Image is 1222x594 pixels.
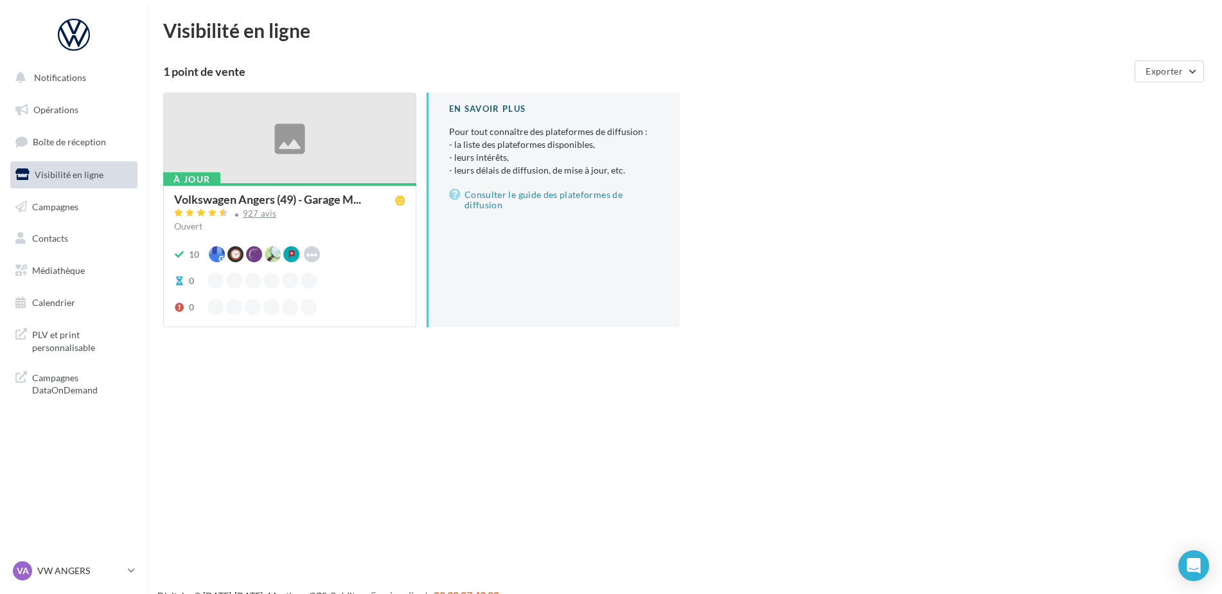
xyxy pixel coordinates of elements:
p: Pour tout connaître des plateformes de diffusion : [449,125,659,177]
a: Opérations [8,96,140,123]
div: 0 [189,274,194,287]
button: Notifications [8,64,135,91]
div: En savoir plus [449,103,659,115]
a: Campagnes DataOnDemand [8,364,140,402]
button: Exporter [1135,60,1204,82]
a: Consulter le guide des plateformes de diffusion [449,187,659,213]
a: Boîte de réception [8,128,140,156]
li: - leurs intérêts, [449,151,659,164]
div: 1 point de vente [163,66,1129,77]
span: Opérations [33,104,78,115]
a: Campagnes [8,194,140,221]
li: - leurs délais de diffusion, de mise à jour, etc. [449,164,659,177]
a: VA VW ANGERS [10,559,137,583]
span: Calendrier [32,297,75,308]
a: Médiathèque [8,257,140,284]
a: 927 avis [174,207,405,222]
div: 927 avis [243,210,277,218]
a: Contacts [8,225,140,252]
span: VA [17,564,29,577]
span: Contacts [32,233,68,244]
a: Calendrier [8,289,140,316]
div: 10 [189,248,199,261]
span: Campagnes DataOnDemand [32,369,132,397]
span: Notifications [34,72,86,83]
span: Visibilité en ligne [35,169,103,180]
span: Exporter [1146,66,1183,76]
div: Open Intercom Messenger [1178,550,1209,581]
span: Boîte de réception [33,136,106,147]
div: Visibilité en ligne [163,21,1207,40]
span: Volkswagen Angers (49) - Garage M... [174,194,361,205]
div: À jour [163,172,220,186]
span: PLV et print personnalisable [32,326,132,354]
a: PLV et print personnalisable [8,321,140,359]
li: - la liste des plateformes disponibles, [449,138,659,151]
p: VW ANGERS [37,564,123,577]
a: Visibilité en ligne [8,161,140,188]
span: Médiathèque [32,265,85,276]
div: 0 [189,301,194,314]
span: Campagnes [32,201,78,212]
span: Ouvert [174,221,202,231]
